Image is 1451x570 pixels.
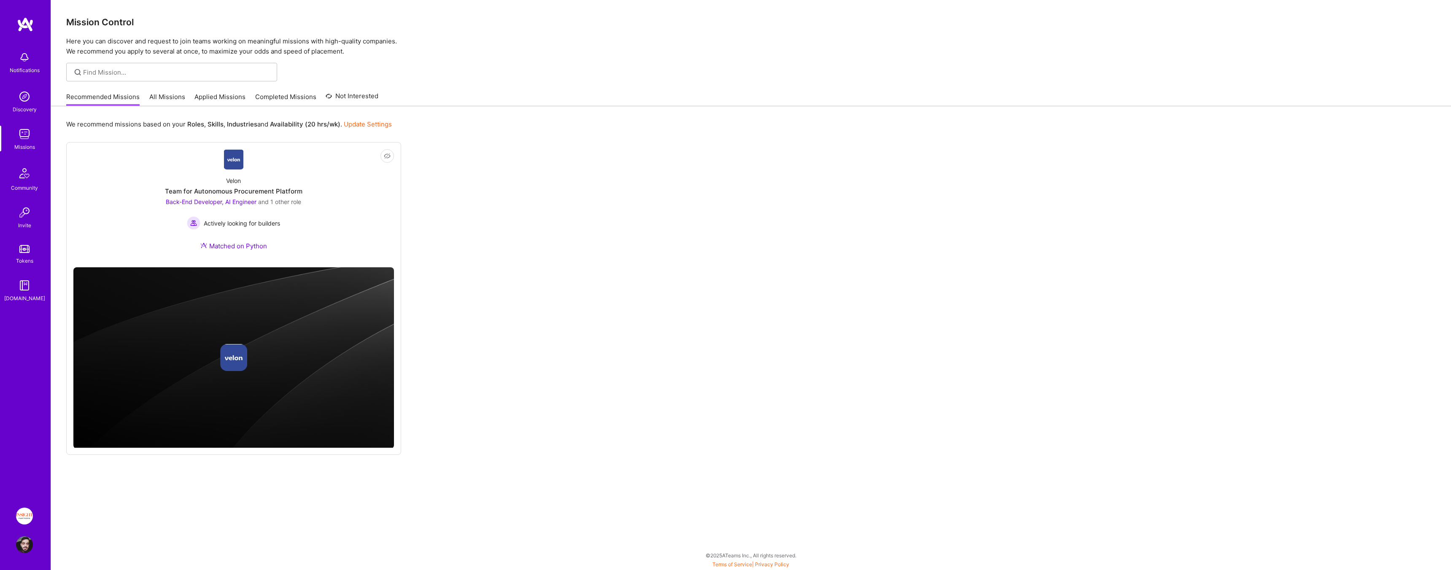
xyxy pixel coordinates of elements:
[66,92,140,106] a: Recommended Missions
[165,187,302,196] div: Team for Autonomous Procurement Platform
[220,344,247,371] img: Company logo
[16,49,33,66] img: bell
[226,176,241,185] div: Velon
[200,242,207,249] img: Ateam Purple Icon
[14,536,35,553] a: User Avatar
[18,221,31,230] div: Invite
[16,508,33,524] img: Insight Partners: Data & AI - Sourcing
[200,242,267,250] div: Matched on Python
[14,508,35,524] a: Insight Partners: Data & AI - Sourcing
[194,92,245,106] a: Applied Missions
[51,545,1451,566] div: © 2025 ATeams Inc., All rights reserved.
[66,17,1436,27] h3: Mission Control
[66,36,1436,56] p: Here you can discover and request to join teams working on meaningful missions with high-quality ...
[73,67,83,77] i: icon SearchGrey
[73,149,394,261] a: Company LogoVelonTeam for Autonomous Procurement PlatformBack-End Developer, AI Engineer and 1 ot...
[755,561,789,567] a: Privacy Policy
[11,183,38,192] div: Community
[166,198,256,205] span: Back-End Developer, AI Engineer
[14,142,35,151] div: Missions
[16,204,33,221] img: Invite
[712,561,752,567] a: Terms of Service
[227,120,257,128] b: Industries
[66,120,392,129] p: We recommend missions based on your , , and .
[187,120,204,128] b: Roles
[208,120,224,128] b: Skills
[149,92,185,106] a: All Missions
[16,536,33,553] img: User Avatar
[344,120,392,128] a: Update Settings
[187,216,200,230] img: Actively looking for builders
[326,91,378,106] a: Not Interested
[10,66,40,75] div: Notifications
[384,153,391,159] i: icon EyeClosed
[16,88,33,105] img: discovery
[712,561,789,567] span: |
[14,163,35,183] img: Community
[83,68,271,77] input: Find Mission...
[224,149,244,169] img: Company Logo
[13,105,37,114] div: Discovery
[73,267,394,449] img: cover
[258,198,301,205] span: and 1 other role
[270,120,340,128] b: Availability (20 hrs/wk)
[19,245,30,253] img: tokens
[16,256,33,265] div: Tokens
[16,126,33,142] img: teamwork
[16,277,33,294] img: guide book
[204,219,280,228] span: Actively looking for builders
[17,17,34,32] img: logo
[255,92,316,106] a: Completed Missions
[4,294,45,303] div: [DOMAIN_NAME]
